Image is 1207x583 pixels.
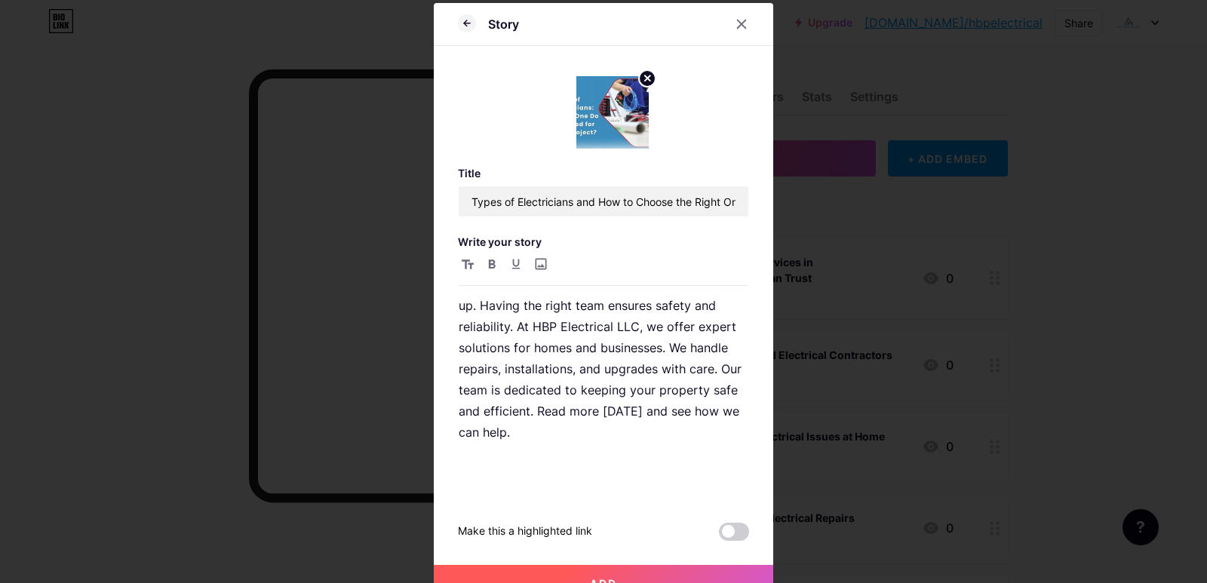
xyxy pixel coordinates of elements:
div: Story [488,15,519,33]
h3: Title [458,167,749,180]
div: Make this a highlighted link [458,523,592,541]
p: Finding trusted can save you time and stress when electrical issues come up. Having the right tea... [459,253,748,443]
input: Title [459,186,748,216]
h3: Write your story [458,235,749,248]
img: link_thumbnail [576,76,649,149]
